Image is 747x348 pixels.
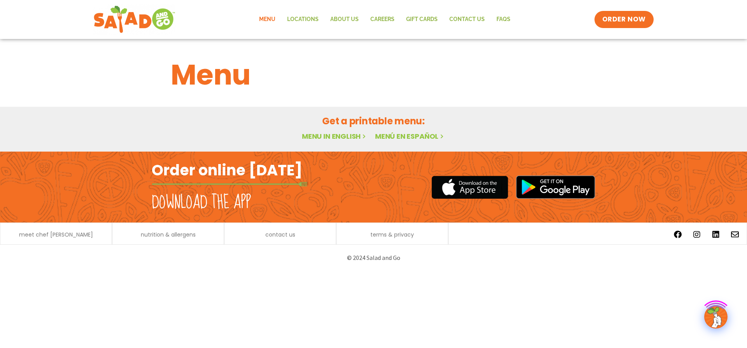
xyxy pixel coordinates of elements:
nav: Menu [253,11,516,28]
a: FAQs [491,11,516,28]
a: GIFT CARDS [400,11,444,28]
a: nutrition & allergens [141,232,196,237]
a: Careers [365,11,400,28]
a: meet chef [PERSON_NAME] [19,232,93,237]
h2: Order online [DATE] [152,161,302,180]
p: © 2024 Salad and Go [156,253,591,263]
img: new-SAG-logo-768×292 [93,4,175,35]
a: terms & privacy [370,232,414,237]
a: Menú en español [375,131,445,141]
a: About Us [324,11,365,28]
span: ORDER NOW [602,15,646,24]
img: appstore [431,175,508,200]
a: Menu in English [302,131,367,141]
img: fork [152,182,307,186]
a: Menu [253,11,281,28]
h2: Get a printable menu: [171,114,576,128]
a: ORDER NOW [594,11,654,28]
img: google_play [516,175,595,199]
h1: Menu [171,54,576,96]
h2: Download the app [152,192,251,214]
a: Locations [281,11,324,28]
a: Contact Us [444,11,491,28]
a: contact us [265,232,295,237]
